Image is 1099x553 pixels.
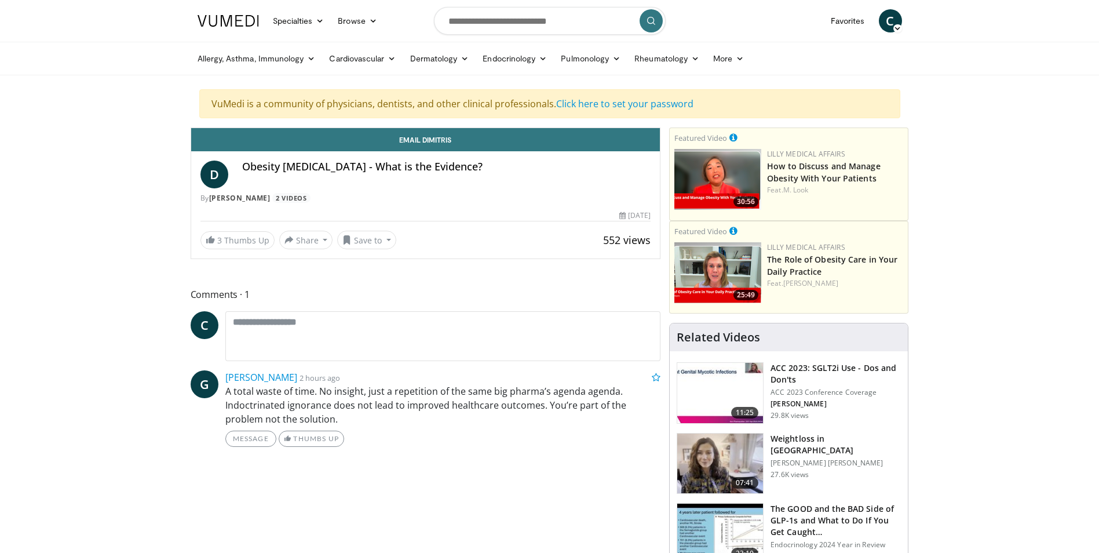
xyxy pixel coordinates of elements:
a: Favorites [824,9,872,32]
div: By [200,193,651,203]
a: 3 Thumbs Up [200,231,275,249]
a: Browse [331,9,384,32]
div: Feat. [767,278,903,289]
a: 2 Videos [272,193,311,203]
input: Search topics, interventions [434,7,666,35]
img: e1208b6b-349f-4914-9dd7-f97803bdbf1d.png.150x105_q85_crop-smart_upscale.png [674,242,761,303]
span: Comments 1 [191,287,661,302]
a: Allergy, Asthma, Immunology [191,47,323,70]
h3: The GOOD and the BAD Side of GLP-1s and What to Do If You Get Caught… [771,503,901,538]
img: VuMedi Logo [198,15,259,27]
a: 30:56 [674,149,761,210]
p: Endocrinology 2024 Year in Review [771,540,901,550]
a: Rheumatology [627,47,706,70]
p: A total waste of time. No insight, just a repetition of the same big pharma’s agenda agenda. Indo... [225,384,661,426]
a: Cardiovascular [322,47,403,70]
a: Lilly Medical Affairs [767,242,845,252]
h4: Obesity [MEDICAL_DATA] - What is the Evidence? [242,161,651,173]
a: Lilly Medical Affairs [767,149,845,159]
span: 30:56 [733,197,758,207]
a: Endocrinology [476,47,554,70]
small: Featured Video [674,226,727,237]
a: D [200,161,228,188]
a: The Role of Obesity Care in Your Daily Practice [767,254,897,277]
a: G [191,370,218,398]
small: 2 hours ago [300,373,340,383]
a: Specialties [266,9,331,32]
a: Message [225,431,276,447]
span: 11:25 [731,407,759,419]
a: 07:41 Weightloss in [GEOGRAPHIC_DATA] [PERSON_NAME] [PERSON_NAME] 27.6K views [677,433,901,494]
a: 25:49 [674,242,761,303]
h3: ACC 2023: SGLT2i Use - Dos and Don'ts [771,362,901,385]
a: [PERSON_NAME] [225,371,297,384]
p: 29.8K views [771,411,809,420]
a: More [706,47,751,70]
img: 9258cdf1-0fbf-450b-845f-99397d12d24a.150x105_q85_crop-smart_upscale.jpg [677,363,763,423]
a: [PERSON_NAME] [209,193,271,203]
p: 27.6K views [771,470,809,479]
img: c98a6a29-1ea0-4bd5-8cf5-4d1e188984a7.png.150x105_q85_crop-smart_upscale.png [674,149,761,210]
a: Pulmonology [554,47,627,70]
a: M. Look [783,185,809,195]
a: Thumbs Up [279,431,344,447]
a: How to Discuss and Manage Obesity With Your Patients [767,161,881,184]
a: 11:25 ACC 2023: SGLT2i Use - Dos and Don'ts ACC 2023 Conference Coverage [PERSON_NAME] 29.8K views [677,362,901,424]
span: 552 views [603,233,651,247]
button: Share [279,231,333,249]
a: Email Dimitris [191,128,660,151]
button: Save to [337,231,396,249]
small: Featured Video [674,133,727,143]
div: VuMedi is a community of physicians, dentists, and other clinical professionals. [199,89,900,118]
h4: Related Videos [677,330,760,344]
a: C [879,9,902,32]
a: [PERSON_NAME] [783,278,838,288]
span: 25:49 [733,290,758,300]
p: [PERSON_NAME] [PERSON_NAME] [771,459,901,468]
a: Click here to set your password [556,97,693,110]
div: Feat. [767,185,903,195]
span: 07:41 [731,477,759,489]
div: [DATE] [619,210,651,221]
img: 9983fed1-7565-45be-8934-aef1103ce6e2.150x105_q85_crop-smart_upscale.jpg [677,434,763,494]
a: C [191,311,218,339]
a: Dermatology [403,47,476,70]
h3: Weightloss in [GEOGRAPHIC_DATA] [771,433,901,456]
span: 3 [217,235,222,246]
p: ACC 2023 Conference Coverage [771,388,901,397]
p: [PERSON_NAME] [771,399,901,409]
